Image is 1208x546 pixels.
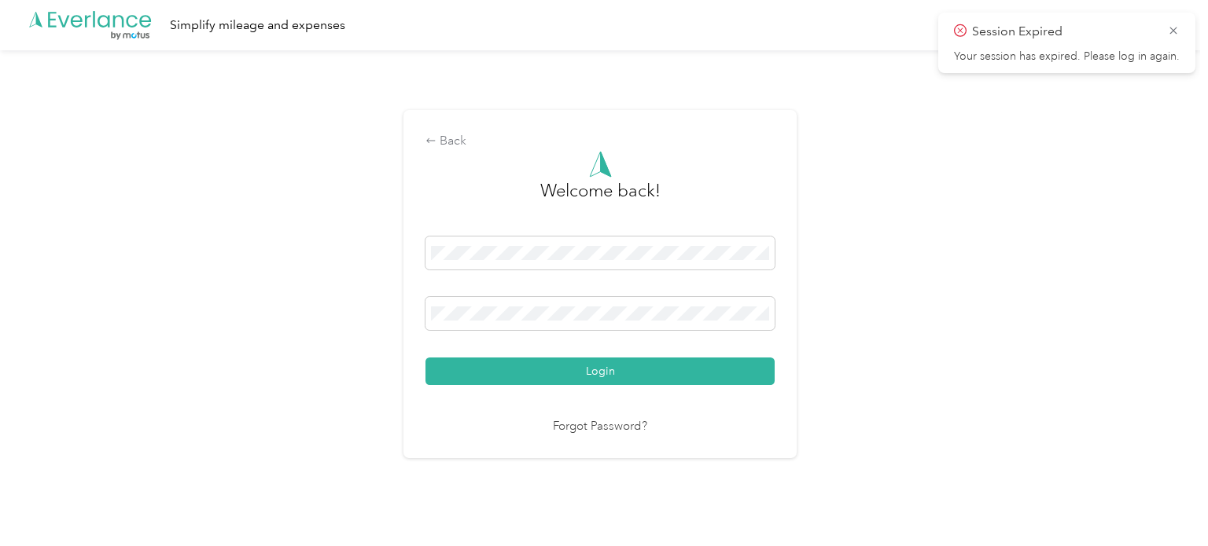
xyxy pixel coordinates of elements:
[954,49,1180,64] p: Your session has expired. Please log in again.
[553,418,647,436] a: Forgot Password?
[540,178,661,220] h3: greeting
[170,16,345,35] div: Simplify mileage and expenses
[425,357,775,385] button: Login
[425,132,775,151] div: Back
[972,22,1156,42] p: Session Expired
